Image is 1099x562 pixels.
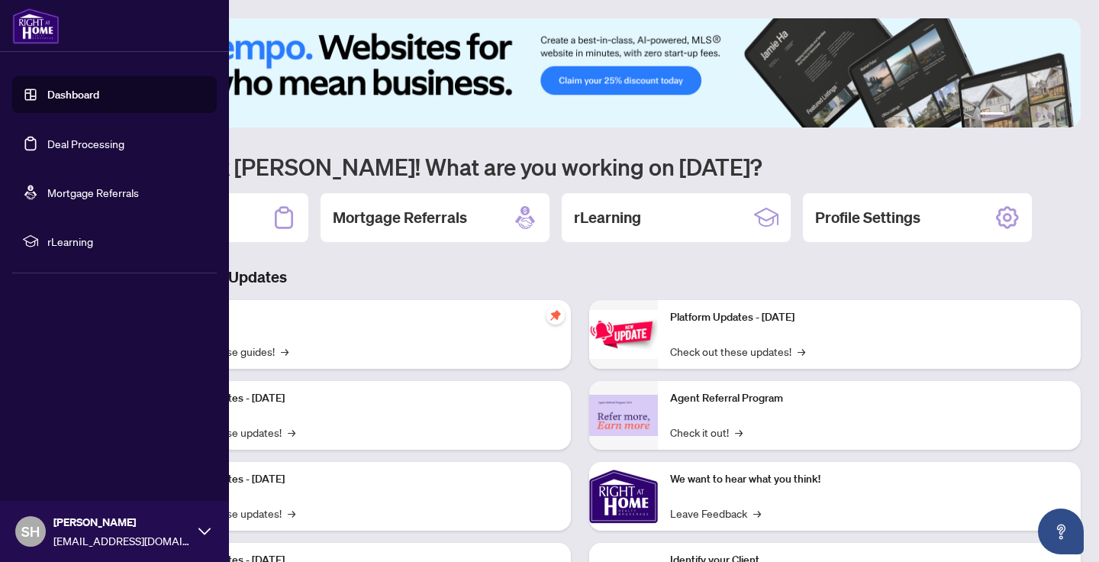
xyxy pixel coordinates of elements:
[753,505,761,522] span: →
[735,424,743,441] span: →
[47,137,124,150] a: Deal Processing
[47,88,99,102] a: Dashboard
[1047,112,1053,118] button: 5
[12,8,60,44] img: logo
[160,309,559,326] p: Self-Help
[1035,112,1041,118] button: 4
[281,343,288,360] span: →
[670,505,761,522] a: Leave Feedback→
[79,18,1081,128] img: Slide 0
[1023,112,1029,118] button: 3
[79,266,1081,288] h3: Brokerage & Industry Updates
[47,233,206,250] span: rLearning
[546,306,565,325] span: pushpin
[47,186,139,199] a: Mortgage Referrals
[53,532,191,549] span: [EMAIL_ADDRESS][DOMAIN_NAME]
[815,207,920,228] h2: Profile Settings
[589,462,658,531] img: We want to hear what you think!
[333,207,467,228] h2: Mortgage Referrals
[589,395,658,437] img: Agent Referral Program
[21,521,40,542] span: SH
[798,343,805,360] span: →
[53,514,191,531] span: [PERSON_NAME]
[1059,112,1065,118] button: 6
[589,310,658,358] img: Platform Updates - June 23, 2025
[670,309,1068,326] p: Platform Updates - [DATE]
[670,390,1068,407] p: Agent Referral Program
[160,390,559,407] p: Platform Updates - [DATE]
[79,152,1081,181] h1: Welcome back [PERSON_NAME]! What are you working on [DATE]?
[1038,509,1084,554] button: Open asap
[670,343,805,360] a: Check out these updates!→
[670,471,1068,488] p: We want to hear what you think!
[670,424,743,441] a: Check it out!→
[980,112,1004,118] button: 1
[1010,112,1017,118] button: 2
[288,424,295,441] span: →
[288,505,295,522] span: →
[574,207,641,228] h2: rLearning
[160,471,559,488] p: Platform Updates - [DATE]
